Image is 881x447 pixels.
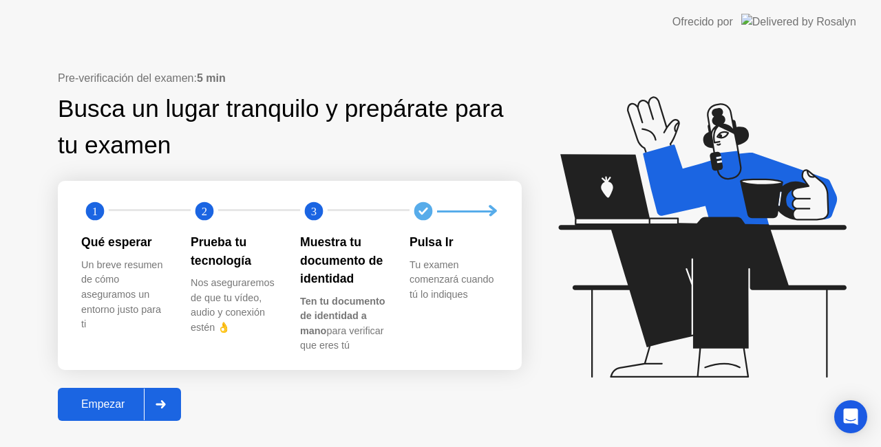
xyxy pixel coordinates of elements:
img: Delivered by Rosalyn [741,14,856,30]
text: 1 [92,205,98,218]
div: Prueba tu tecnología [191,233,278,270]
text: 2 [202,205,207,218]
div: Pre-verificación del examen: [58,70,522,87]
div: Ofrecido por [672,14,733,30]
div: Tu examen comenzará cuando tú lo indiques [410,258,497,303]
button: Empezar [58,388,181,421]
text: 3 [311,205,317,218]
div: Nos aseguraremos de que tu vídeo, audio y conexión estén 👌 [191,276,278,335]
b: Ten tu documento de identidad a mano [300,296,385,336]
div: Busca un lugar tranquilo y prepárate para tu examen [58,91,522,164]
b: 5 min [197,72,226,84]
div: para verificar que eres tú [300,294,388,353]
div: Qué esperar [81,233,169,251]
div: Pulsa Ir [410,233,497,251]
div: Muestra tu documento de identidad [300,233,388,287]
div: Un breve resumen de cómo aseguramos un entorno justo para ti [81,258,169,332]
div: Empezar [62,398,144,411]
div: Open Intercom Messenger [834,400,867,433]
